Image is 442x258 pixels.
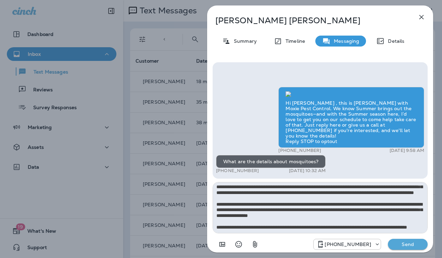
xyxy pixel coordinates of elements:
div: +1 (817) 482-3792 [314,240,381,248]
div: What are the details about mosquitoes? [216,155,326,168]
p: [PHONE_NUMBER] [216,168,259,173]
p: Timeline [282,38,305,44]
div: Hi [PERSON_NAME] , this is [PERSON_NAME] with Moxie Pest Control. We know Summer brings out the m... [278,87,424,148]
p: Summary [230,38,257,44]
button: Add in a premade template [215,237,229,251]
button: Send [388,239,428,250]
button: Select an emoji [232,237,245,251]
p: [DATE] 9:58 AM [390,148,424,153]
p: Messaging [330,38,359,44]
p: Details [384,38,404,44]
p: [PHONE_NUMBER] [278,148,321,153]
p: [PHONE_NUMBER] [325,242,371,247]
p: Send [393,241,422,247]
p: [DATE] 10:32 AM [289,168,326,173]
p: [PERSON_NAME] [PERSON_NAME] [215,16,402,25]
img: twilio-download [286,91,291,97]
